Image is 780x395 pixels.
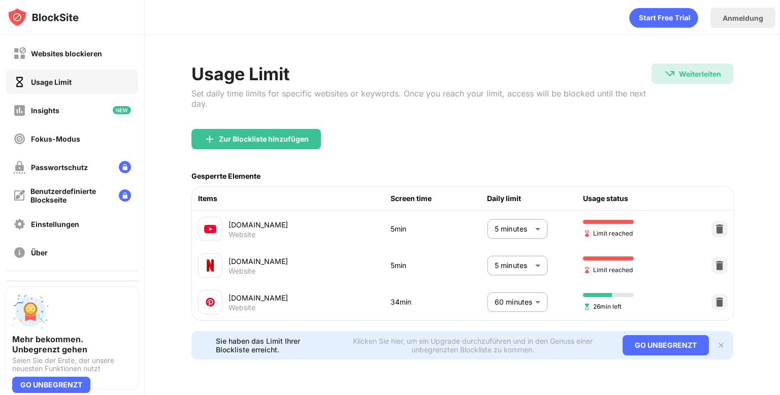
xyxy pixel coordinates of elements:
[31,135,80,143] div: Fokus-Modus
[204,259,216,272] img: favicons
[229,256,391,267] div: [DOMAIN_NAME]
[391,193,487,204] div: Screen time
[119,161,131,173] img: lock-menu.svg
[717,341,725,349] img: x-button.svg
[13,47,26,60] img: block-off.svg
[204,296,216,308] img: favicons
[30,187,111,204] div: Benutzerdefinierte Blockseite
[13,104,26,117] img: insights-off.svg
[391,260,487,271] div: 5min
[12,334,132,354] div: Mehr bekommen. Unbegrenzt gehen
[219,135,309,143] div: Zur Blockliste hinzufügen
[495,223,531,235] p: 5 minutes
[229,267,255,276] div: Website
[12,377,90,393] div: GO UNBEGRENZT
[13,133,26,145] img: focus-off.svg
[191,88,652,109] div: Set daily time limits for specific websites or keywords. Once you reach your limit, access will b...
[12,293,49,330] img: push-unlimited.svg
[391,297,487,308] div: 34min
[13,161,26,174] img: password-protection-off.svg
[623,335,709,355] div: GO UNBEGRENZT
[583,303,591,311] img: hourglass-set.svg
[583,228,633,238] span: Limit reached
[229,219,391,230] div: [DOMAIN_NAME]
[31,106,59,115] div: Insights
[12,356,132,373] div: Seien Sie der Erste, der unsere neuesten Funktionen nutzt
[629,8,698,28] div: animation
[13,76,26,88] img: time-usage-on.svg
[229,292,391,303] div: [DOMAIN_NAME]
[13,189,25,202] img: customize-block-page-off.svg
[13,218,26,231] img: settings-off.svg
[335,337,610,354] div: Klicken Sie hier, um ein Upgrade durchzuführen und in den Genuss einer unbegrenzten Blockliste zu...
[191,172,261,180] div: Gesperrte Elemente
[191,63,652,84] div: Usage Limit
[679,70,721,78] div: Weiterleiten
[7,7,79,27] img: logo-blocksite.svg
[119,189,131,202] img: lock-menu.svg
[229,230,255,239] div: Website
[198,193,391,204] div: Items
[204,223,216,235] img: favicons
[723,14,763,22] div: Anmeldung
[229,303,255,312] div: Website
[13,246,26,259] img: about-off.svg
[31,248,48,257] div: Über
[495,260,531,271] p: 5 minutes
[31,78,72,86] div: Usage Limit
[31,49,102,58] div: Websites blockieren
[583,265,633,275] span: Limit reached
[31,163,88,172] div: Passwortschutz
[487,193,583,204] div: Daily limit
[583,193,679,204] div: Usage status
[113,106,131,114] img: new-icon.svg
[583,302,622,311] span: 26min left
[495,297,531,308] p: 60 minutes
[583,266,591,274] img: hourglass-end.svg
[583,229,591,238] img: hourglass-end.svg
[31,220,79,228] div: Einstellungen
[391,223,487,235] div: 5min
[216,337,329,354] div: Sie haben das Limit Ihrer Blockliste erreicht.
